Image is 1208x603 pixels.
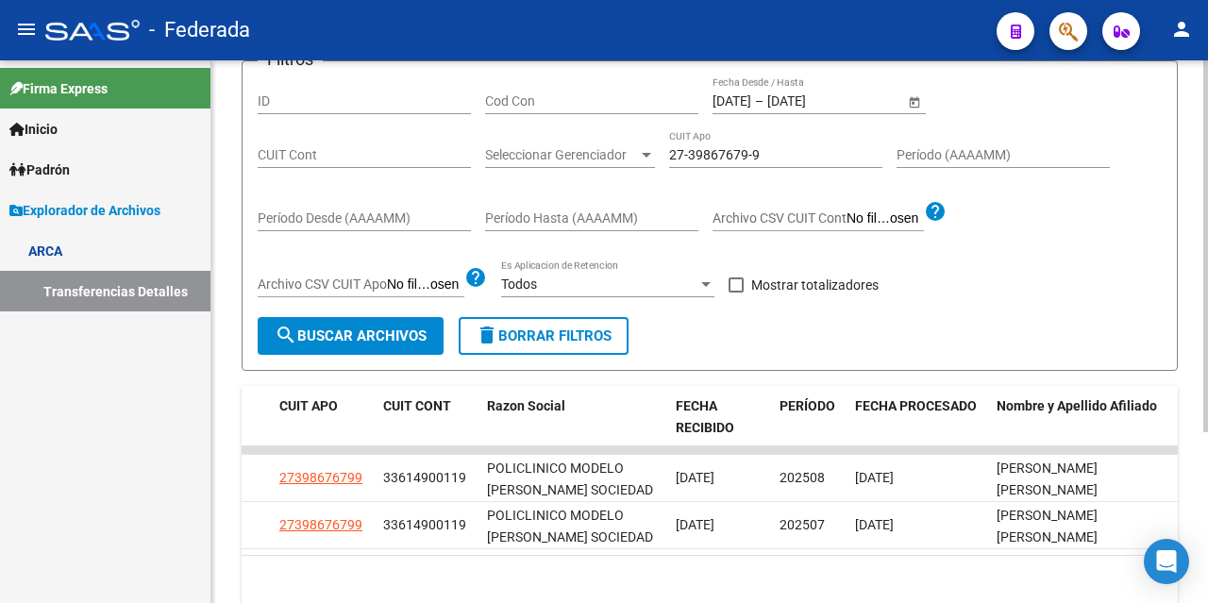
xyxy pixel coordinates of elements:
span: CUIT APO [279,398,338,413]
span: 202508 [780,470,825,485]
span: Archivo CSV CUIT Apo [258,276,387,292]
span: Inicio [9,119,58,140]
span: [DATE] [855,470,894,485]
mat-icon: person [1170,18,1193,41]
button: Borrar Filtros [459,317,629,355]
span: Borrar Filtros [476,327,612,344]
mat-icon: help [924,200,947,223]
button: Open calendar [904,92,924,111]
span: FECHA RECIBIDO [676,398,734,435]
span: – [755,93,763,109]
span: Seleccionar Gerenciador [485,147,638,163]
mat-icon: delete [476,324,498,346]
span: 27398676799 [279,470,362,485]
span: Padrón [9,159,70,180]
span: Razon Social [487,398,565,413]
input: Fecha inicio [713,93,751,109]
span: [DATE] [676,470,714,485]
datatable-header-cell: FECHA PROCESADO [847,386,989,448]
datatable-header-cell: CUIT CONT [376,386,479,448]
div: 33614900119 [383,514,466,536]
datatable-header-cell: FECHA RECIBIDO [668,386,772,448]
input: Fecha fin [767,93,860,109]
span: Nombre y Apellido Afiliado [997,398,1157,413]
span: [DATE] [676,517,714,532]
div: 33614900119 [383,467,466,489]
span: 27398676799 [279,517,362,532]
span: [PERSON_NAME] [PERSON_NAME] [997,461,1098,497]
span: [PERSON_NAME] [PERSON_NAME] [997,508,1098,544]
span: Buscar Archivos [275,327,427,344]
datatable-header-cell: PERÍODO [772,386,847,448]
div: Open Intercom Messenger [1144,539,1189,584]
span: - Federada [149,9,250,51]
span: Archivo CSV CUIT Cont [713,210,847,226]
span: POLICLINICO MODELO [PERSON_NAME] SOCIEDAD ANONIMA [487,508,653,566]
datatable-header-cell: Razon Social [479,386,668,448]
button: Buscar Archivos [258,317,444,355]
span: CUIT CONT [383,398,451,413]
span: Mostrar totalizadores [751,274,879,296]
mat-icon: menu [15,18,38,41]
input: Archivo CSV CUIT Cont [847,210,924,227]
span: Todos [501,276,537,292]
datatable-header-cell: Nombre y Apellido Afiliado [989,386,1178,448]
span: [DATE] [855,517,894,532]
datatable-header-cell: CUIT APO [272,386,376,448]
span: Explorador de Archivos [9,200,160,221]
span: PERÍODO [780,398,835,413]
mat-icon: help [464,266,487,289]
span: 202507 [780,517,825,532]
mat-icon: search [275,324,297,346]
input: Archivo CSV CUIT Apo [387,276,464,293]
span: POLICLINICO MODELO [PERSON_NAME] SOCIEDAD ANONIMA [487,461,653,519]
span: FECHA PROCESADO [855,398,977,413]
span: Firma Express [9,78,108,99]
